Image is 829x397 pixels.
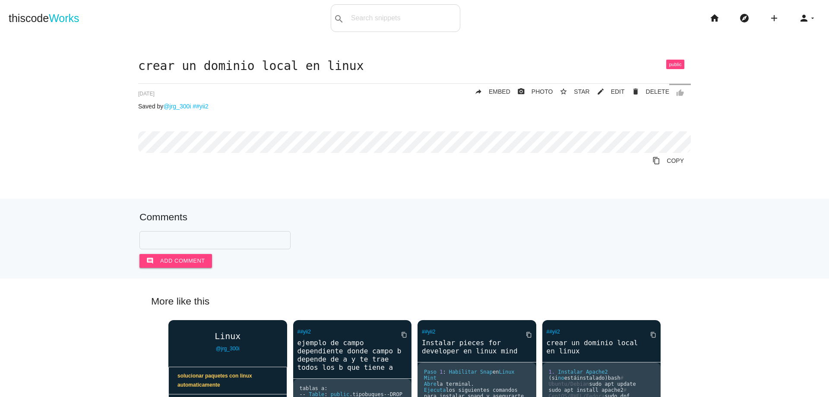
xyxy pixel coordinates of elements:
[193,103,209,110] a: ##yii2
[645,153,691,168] a: Copy to Clipboard
[449,369,477,375] span: Habilitar
[586,369,608,375] span: Apache2
[443,369,446,375] span: :
[163,103,191,110] a: @jrg_300i
[138,103,691,110] p: Saved by
[49,12,79,24] span: Works
[646,88,669,95] span: DELETE
[577,375,605,381] span: instalado
[643,327,656,343] a: Copy to Clipboard
[422,329,435,335] a: ##yii2
[526,327,532,343] i: content_copy
[547,329,560,335] a: ##yii2
[424,381,437,387] span: Abre
[605,375,608,381] span: )
[468,84,510,99] a: replyEMBED
[499,369,514,375] span: Linux
[549,369,555,375] span: 1.
[769,4,779,32] i: add
[297,329,311,335] a: ##yii2
[146,254,154,268] i: comment
[517,84,525,99] i: photo_camera
[809,4,816,32] i: arrow_drop_down
[608,375,620,381] span: bash
[574,88,589,95] span: STAR
[542,338,661,356] a: crear un dominio local en linux
[489,88,510,95] span: EMBED
[650,327,656,343] i: content_copy
[139,254,212,268] button: commentAdd comment
[709,4,720,32] i: home
[324,385,327,391] span: :
[401,327,407,343] i: content_copy
[549,375,627,387] span: # Ubuntu/Debian
[558,375,564,381] span: no
[9,4,79,32] a: thiscodeWorks
[139,212,690,222] h5: Comments
[334,5,344,33] i: search
[480,369,493,375] span: Snap
[138,91,155,97] span: [DATE]
[440,369,443,375] span: 1
[424,387,446,393] span: Ejecuta
[138,296,691,307] h5: More like this
[549,381,636,393] span: sudo apt update sudo apt install apache2
[300,385,325,391] span: tablas a
[558,369,583,375] span: Instalar
[424,369,437,375] span: Paso
[331,5,347,32] button: search
[493,369,499,375] span: en
[549,375,552,381] span: (
[564,375,574,381] span: est
[799,4,809,32] i: person
[471,381,474,387] span: .
[418,338,536,356] a: Instalar pieces for developer en linux mind
[632,84,639,99] i: delete
[437,381,471,387] span: la terminal
[475,84,482,99] i: reply
[590,84,625,99] a: mode_editEDIT
[625,84,669,99] a: Delete Post
[597,84,604,99] i: mode_edit
[216,346,240,352] a: @jrg_300i
[424,375,437,381] span: Mint
[552,375,558,381] span: si
[169,367,287,394] a: solucionar paquetes con linux automaticamente
[138,60,691,73] h1: crear un dominio local en linux
[573,375,576,381] span: á
[553,84,589,99] button: star_borderSTAR
[510,84,553,99] a: photo_cameraPHOTO
[347,9,460,27] input: Search snippets
[293,338,412,372] a: ejemplo de campo dependiente donde campo b depende de a y te trae todos los b que tiene a
[532,88,553,95] span: PHOTO
[560,84,567,99] i: star_border
[611,88,625,95] span: EDIT
[652,153,660,168] i: content_copy
[168,331,287,341] a: Linux
[519,327,532,343] a: Copy to Clipboard
[739,4,750,32] i: explore
[394,327,407,343] a: Copy to Clipboard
